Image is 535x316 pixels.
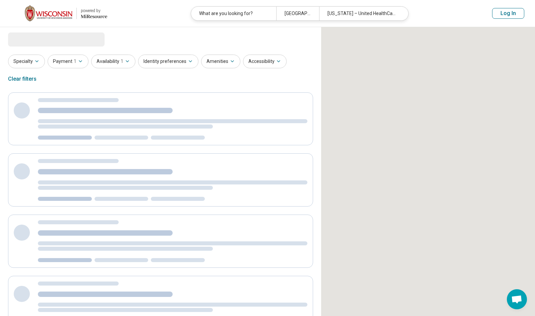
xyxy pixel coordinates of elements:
button: Amenities [201,55,240,68]
button: Log In [492,8,524,19]
span: Loading... [8,32,64,46]
div: powered by [81,8,107,14]
span: 1 [74,58,76,65]
button: Specialty [8,55,45,68]
button: Availability1 [91,55,135,68]
button: Identity preferences [138,55,198,68]
div: Clear filters [8,71,37,87]
div: Open chat [507,289,527,309]
div: [GEOGRAPHIC_DATA], [GEOGRAPHIC_DATA] [276,7,319,20]
button: Accessibility [243,55,287,68]
div: What are you looking for? [191,7,276,20]
div: [US_STATE] – United HealthCare [319,7,404,20]
img: University of Wisconsin-Madison [25,5,72,21]
a: University of Wisconsin-Madisonpowered by [11,5,107,21]
button: Payment1 [48,55,88,68]
span: 1 [121,58,123,65]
